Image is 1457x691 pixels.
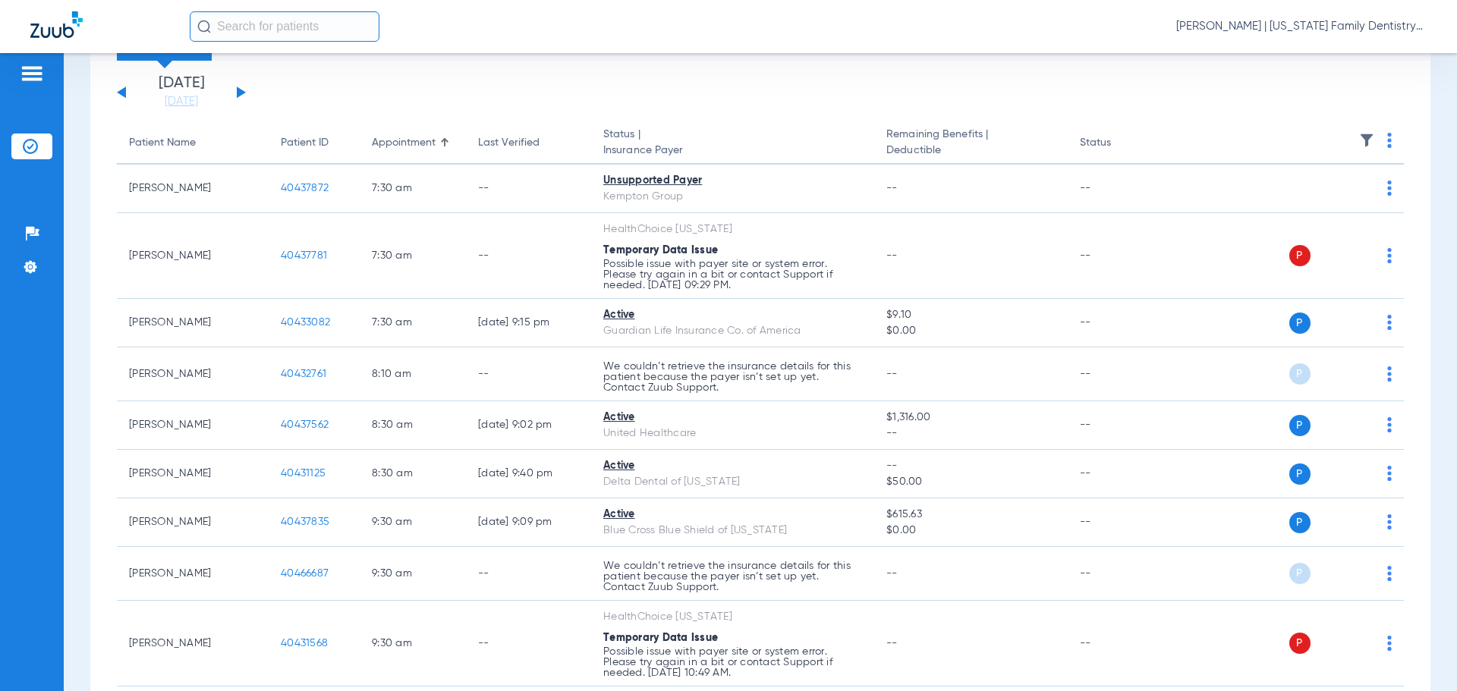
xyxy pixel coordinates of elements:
td: [DATE] 9:02 PM [466,401,591,450]
span: $1,316.00 [886,410,1055,426]
span: 40437872 [281,183,329,193]
span: 40433082 [281,317,330,328]
span: 40437562 [281,419,329,430]
img: filter.svg [1359,133,1374,148]
div: Active [603,410,862,426]
td: -- [1068,299,1170,347]
span: P [1289,363,1311,385]
span: $0.00 [886,523,1055,539]
td: [PERSON_NAME] [117,601,269,686]
span: P [1289,463,1311,485]
span: Insurance Payer [603,143,862,159]
span: -- [886,183,898,193]
td: 9:30 AM [360,547,466,601]
img: Zuub Logo [30,11,83,38]
span: 40431125 [281,468,326,479]
span: P [1289,633,1311,654]
span: $0.00 [886,323,1055,339]
img: group-dot-blue.svg [1387,466,1392,481]
td: [PERSON_NAME] [117,213,269,299]
p: Possible issue with payer site or system error. Please try again in a bit or contact Support if n... [603,259,862,291]
td: [PERSON_NAME] [117,401,269,450]
td: -- [466,213,591,299]
div: Unsupported Payer [603,173,862,189]
span: -- [886,638,898,649]
span: P [1289,563,1311,584]
div: Blue Cross Blue Shield of [US_STATE] [603,523,862,539]
span: P [1289,245,1311,266]
iframe: Chat Widget [1381,618,1457,691]
span: [PERSON_NAME] | [US_STATE] Family Dentistry [1176,19,1427,34]
th: Status | [591,122,874,165]
img: group-dot-blue.svg [1387,248,1392,263]
span: 40431568 [281,638,328,649]
p: We couldn’t retrieve the insurance details for this patient because the payer isn’t set up yet. C... [603,361,862,393]
div: Patient Name [129,135,196,151]
img: group-dot-blue.svg [1387,566,1392,581]
td: 7:30 AM [360,165,466,213]
td: -- [1068,498,1170,547]
td: -- [1068,601,1170,686]
div: Guardian Life Insurance Co. of America [603,323,862,339]
div: United Healthcare [603,426,862,441]
td: -- [1068,450,1170,498]
span: P [1289,313,1311,334]
img: group-dot-blue.svg [1387,181,1392,196]
td: 8:30 AM [360,450,466,498]
td: [PERSON_NAME] [117,498,269,547]
img: hamburger-icon [20,64,44,83]
span: $9.10 [886,307,1055,323]
div: Last Verified [478,135,540,151]
span: -- [886,250,898,261]
td: 8:10 AM [360,347,466,401]
img: group-dot-blue.svg [1387,315,1392,330]
span: 40437781 [281,250,327,261]
img: Search Icon [197,20,211,33]
td: 9:30 AM [360,498,466,547]
div: Active [603,307,862,323]
td: 8:30 AM [360,401,466,450]
div: Patient ID [281,135,329,151]
span: -- [886,369,898,379]
td: [DATE] 9:40 PM [466,450,591,498]
span: 40437835 [281,517,329,527]
span: P [1289,415,1311,436]
td: -- [1068,401,1170,450]
td: -- [466,165,591,213]
span: $50.00 [886,474,1055,490]
div: Kempton Group [603,189,862,205]
div: Appointment [372,135,436,151]
td: [DATE] 9:15 PM [466,299,591,347]
th: Status [1068,122,1170,165]
div: HealthChoice [US_STATE] [603,609,862,625]
p: We couldn’t retrieve the insurance details for this patient because the payer isn’t set up yet. C... [603,561,862,592]
a: [DATE] [136,94,227,109]
span: -- [886,426,1055,441]
td: -- [466,601,591,686]
td: [PERSON_NAME] [117,299,269,347]
span: $615.63 [886,507,1055,523]
div: Last Verified [478,135,579,151]
td: -- [1068,165,1170,213]
td: -- [1068,547,1170,601]
td: -- [466,347,591,401]
span: 40432761 [281,369,326,379]
div: Delta Dental of [US_STATE] [603,474,862,490]
span: Deductible [886,143,1055,159]
input: Search for patients [190,11,379,42]
td: [PERSON_NAME] [117,450,269,498]
span: -- [886,458,1055,474]
p: Possible issue with payer site or system error. Please try again in a bit or contact Support if n... [603,646,862,678]
span: -- [886,568,898,579]
span: Temporary Data Issue [603,633,718,643]
div: Patient Name [129,135,256,151]
td: -- [466,547,591,601]
td: -- [1068,213,1170,299]
img: group-dot-blue.svg [1387,133,1392,148]
span: Temporary Data Issue [603,245,718,256]
img: group-dot-blue.svg [1387,366,1392,382]
div: Active [603,458,862,474]
td: 9:30 AM [360,601,466,686]
img: group-dot-blue.svg [1387,514,1392,529]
